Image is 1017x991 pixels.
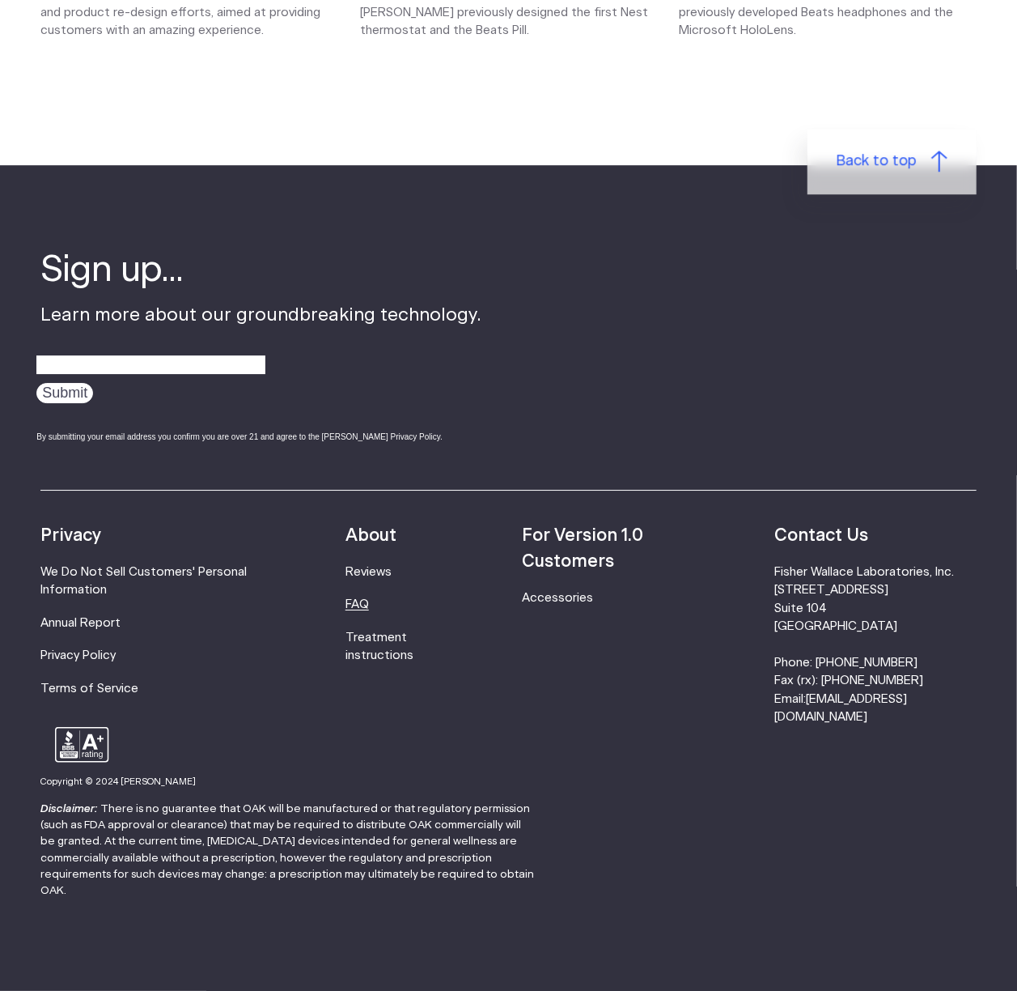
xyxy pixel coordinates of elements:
[345,527,396,544] strong: About
[36,383,93,403] input: Submit
[837,151,917,172] span: Back to top
[40,649,116,661] a: Privacy Policy
[345,598,369,610] a: FAQ
[40,566,247,596] a: We Do Not Sell Customers' Personal Information
[40,617,121,629] a: Annual Report
[775,693,908,723] a: [EMAIL_ADDRESS][DOMAIN_NAME]
[807,129,977,194] a: Back to top
[522,527,643,570] strong: For Version 1.0 Customers
[40,801,536,900] p: There is no guarantee that OAK will be manufactured or that regulatory permission (such as FDA ap...
[775,564,977,727] li: Fisher Wallace Laboratories, Inc. [STREET_ADDRESS] Suite 104 [GEOGRAPHIC_DATA] Phone: [PHONE_NUMB...
[345,566,392,578] a: Reviews
[36,431,481,443] div: By submitting your email address you confirm you are over 21 and agree to the [PERSON_NAME] Priva...
[775,527,869,544] strong: Contact Us
[345,632,413,661] a: Treatment instructions
[40,803,98,814] strong: Disclaimer:
[40,683,138,695] a: Terms of Service
[40,246,481,295] h4: Sign up...
[522,592,593,604] a: Accessories
[40,777,196,786] small: Copyright © 2024 [PERSON_NAME]
[40,246,481,457] div: Learn more about our groundbreaking technology.
[40,527,101,544] strong: Privacy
